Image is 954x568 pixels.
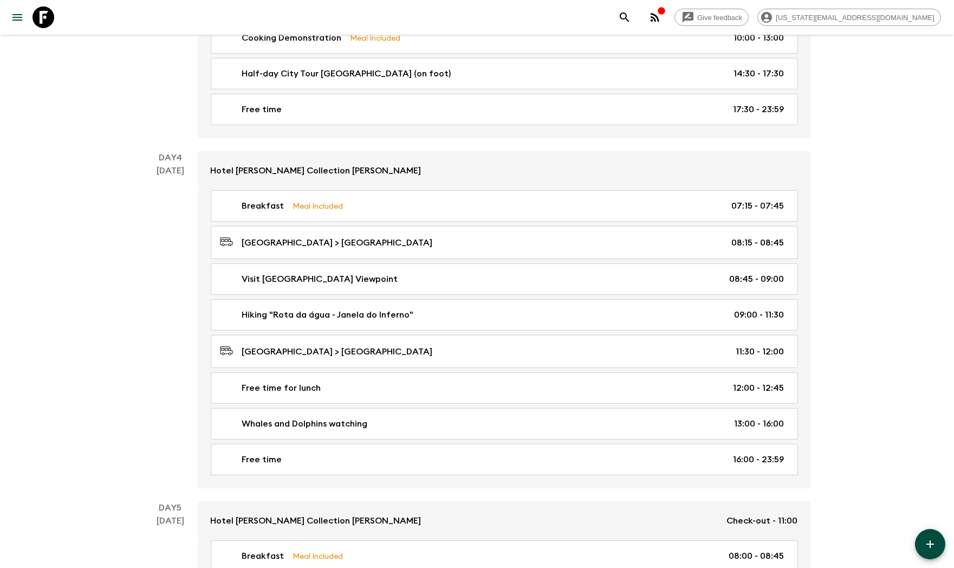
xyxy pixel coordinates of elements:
a: Hotel [PERSON_NAME] Collection [PERSON_NAME]Check-out - 11:00 [198,501,811,540]
p: 08:00 - 08:45 [729,550,784,563]
p: Free time for lunch [242,382,321,395]
p: Day 4 [144,151,198,164]
p: Cooking Demonstration [242,31,342,44]
p: Half-day City Tour [GEOGRAPHIC_DATA] (on foot) [242,67,451,80]
p: Day 5 [144,501,198,514]
a: Cooking DemonstrationMeal Included10:00 - 13:00 [211,22,798,54]
span: [US_STATE][EMAIL_ADDRESS][DOMAIN_NAME] [770,14,940,22]
div: [US_STATE][EMAIL_ADDRESS][DOMAIN_NAME] [757,9,941,26]
a: Hiking "Rota da água - Janela do Inferno"09:00 - 11:30 [211,299,798,331]
p: Meal Included [351,32,401,44]
p: 14:30 - 17:30 [734,67,784,80]
p: 11:30 - 12:00 [736,345,784,358]
p: Free time [242,103,282,116]
a: Free time17:30 - 23:59 [211,94,798,125]
p: [GEOGRAPHIC_DATA] > [GEOGRAPHIC_DATA] [242,345,433,358]
button: search adventures [614,7,635,28]
p: [GEOGRAPHIC_DATA] > [GEOGRAPHIC_DATA] [242,236,433,249]
a: [GEOGRAPHIC_DATA] > [GEOGRAPHIC_DATA]08:15 - 08:45 [211,226,798,259]
p: Breakfast [242,199,284,212]
a: Give feedback [674,9,749,26]
p: 10:00 - 13:00 [734,31,784,44]
p: 12:00 - 12:45 [734,382,784,395]
p: Free time [242,453,282,466]
button: menu [7,7,28,28]
p: Whales and Dolphins watching [242,417,368,430]
p: 08:15 - 08:45 [732,236,784,249]
a: BreakfastMeal Included07:15 - 07:45 [211,190,798,222]
p: 16:00 - 23:59 [734,453,784,466]
p: Hotel [PERSON_NAME] Collection [PERSON_NAME] [211,164,421,177]
p: Hiking "Rota da água - Janela do Inferno" [242,308,414,321]
p: 09:00 - 11:30 [735,308,784,321]
p: Meal Included [293,550,343,562]
a: Free time16:00 - 23:59 [211,444,798,475]
p: Check-out - 11:00 [727,514,798,527]
span: Give feedback [691,14,748,22]
p: 17:30 - 23:59 [734,103,784,116]
a: Whales and Dolphins watching13:00 - 16:00 [211,408,798,440]
a: Half-day City Tour [GEOGRAPHIC_DATA] (on foot)14:30 - 17:30 [211,58,798,89]
p: 08:45 - 09:00 [730,273,784,286]
a: Visit [GEOGRAPHIC_DATA] Viewpoint08:45 - 09:00 [211,263,798,295]
p: Meal Included [293,200,343,212]
a: Free time for lunch12:00 - 12:45 [211,372,798,404]
div: [DATE] [157,164,184,488]
p: Visit [GEOGRAPHIC_DATA] Viewpoint [242,273,398,286]
p: Breakfast [242,550,284,563]
a: Hotel [PERSON_NAME] Collection [PERSON_NAME] [198,151,811,190]
p: 07:15 - 07:45 [732,199,784,212]
a: [GEOGRAPHIC_DATA] > [GEOGRAPHIC_DATA]11:30 - 12:00 [211,335,798,368]
p: Hotel [PERSON_NAME] Collection [PERSON_NAME] [211,514,421,527]
p: 13:00 - 16:00 [735,417,784,430]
